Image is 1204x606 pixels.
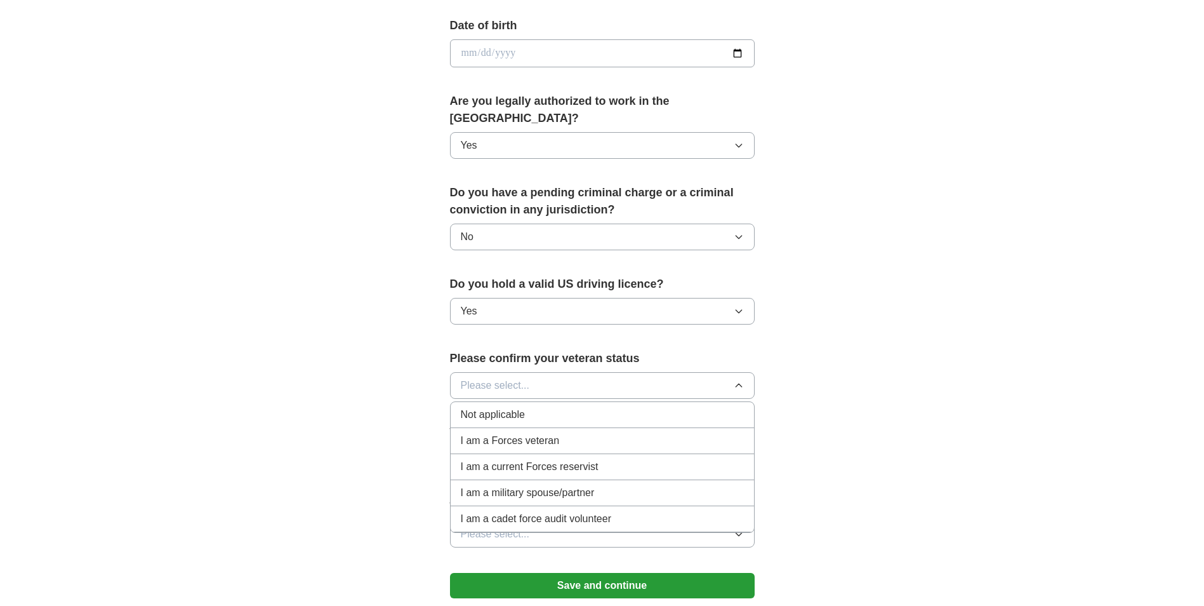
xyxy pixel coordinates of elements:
[461,459,599,475] span: I am a current Forces reservist
[450,132,755,159] button: Yes
[461,527,530,542] span: Please select...
[450,573,755,598] button: Save and continue
[450,350,755,367] label: Please confirm your veteran status
[450,184,755,219] label: Do you have a pending criminal charge or a criminal conviction in any jurisdiction?
[450,93,755,127] label: Are you legally authorized to work in the [GEOGRAPHIC_DATA]?
[450,276,755,293] label: Do you hold a valid US driving licence?
[461,138,477,153] span: Yes
[461,485,595,501] span: I am a military spouse/partner
[461,407,525,422] span: Not applicable
[450,17,755,34] label: Date of birth
[450,521,755,548] button: Please select...
[461,304,477,319] span: Yes
[461,511,611,527] span: I am a cadet force audit volunteer
[461,378,530,393] span: Please select...
[450,224,755,250] button: No
[450,298,755,325] button: Yes
[461,229,473,245] span: No
[461,433,560,448] span: I am a Forces veteran
[450,372,755,399] button: Please select...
